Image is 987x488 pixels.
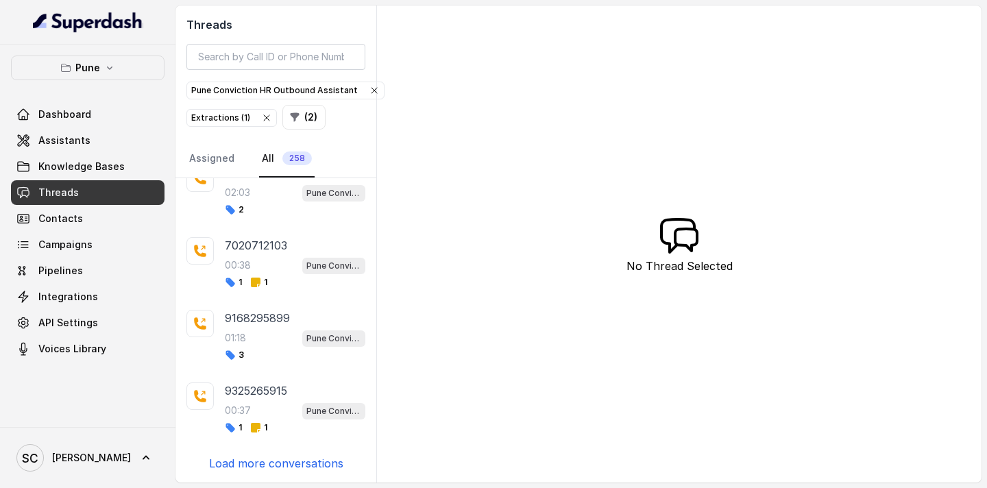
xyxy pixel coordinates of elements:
h2: Threads [186,16,365,33]
span: Integrations [38,290,98,304]
span: Dashboard [38,108,91,121]
p: Pune Conviction HR Outbound Assistant [306,332,361,345]
button: Pune Conviction HR Outbound Assistant [186,82,385,99]
span: Knowledge Bases [38,160,125,173]
button: Pune [11,56,164,80]
span: 3 [225,350,244,361]
div: Pune Conviction HR Outbound Assistant [191,84,380,97]
a: Threads [11,180,164,205]
a: Dashboard [11,102,164,127]
nav: Tabs [186,141,365,178]
img: light.svg [33,11,143,33]
span: 2 [225,204,244,215]
p: 9325265915 [225,382,287,399]
span: Voices Library [38,342,106,356]
span: 258 [282,151,312,165]
a: Campaigns [11,232,164,257]
input: Search by Call ID or Phone Number [186,44,365,70]
text: SC [22,451,38,465]
span: API Settings [38,316,98,330]
span: Assistants [38,134,90,147]
a: Pipelines [11,258,164,283]
p: Load more conversations [209,455,343,472]
span: [PERSON_NAME] [52,451,131,465]
span: Campaigns [38,238,93,252]
button: (2) [282,105,326,130]
p: Pune Conviction HR Outbound Assistant [306,404,361,418]
p: 00:38 [225,258,251,272]
a: Integrations [11,284,164,309]
button: Extractions (1) [186,109,277,127]
a: Assistants [11,128,164,153]
span: 1 [225,277,242,288]
span: Threads [38,186,79,199]
a: All258 [259,141,315,178]
span: 1 [250,277,267,288]
span: 1 [250,422,267,433]
p: 7020712103 [225,237,287,254]
p: Pune Conviction HR Outbound Assistant [306,259,361,273]
a: [PERSON_NAME] [11,439,164,477]
p: No Thread Selected [626,258,733,274]
p: Pune [75,60,100,76]
a: Knowledge Bases [11,154,164,179]
a: API Settings [11,310,164,335]
span: Pipelines [38,264,83,278]
p: 00:37 [225,404,251,417]
span: 1 [225,422,242,433]
p: Pune Conviction HR Outbound Assistant [306,186,361,200]
a: Voices Library [11,337,164,361]
p: 02:03 [225,186,250,199]
span: Contacts [38,212,83,225]
a: Contacts [11,206,164,231]
div: Extractions ( 1 ) [191,111,272,125]
p: 01:18 [225,331,246,345]
a: Assigned [186,141,237,178]
p: 9168295899 [225,310,290,326]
